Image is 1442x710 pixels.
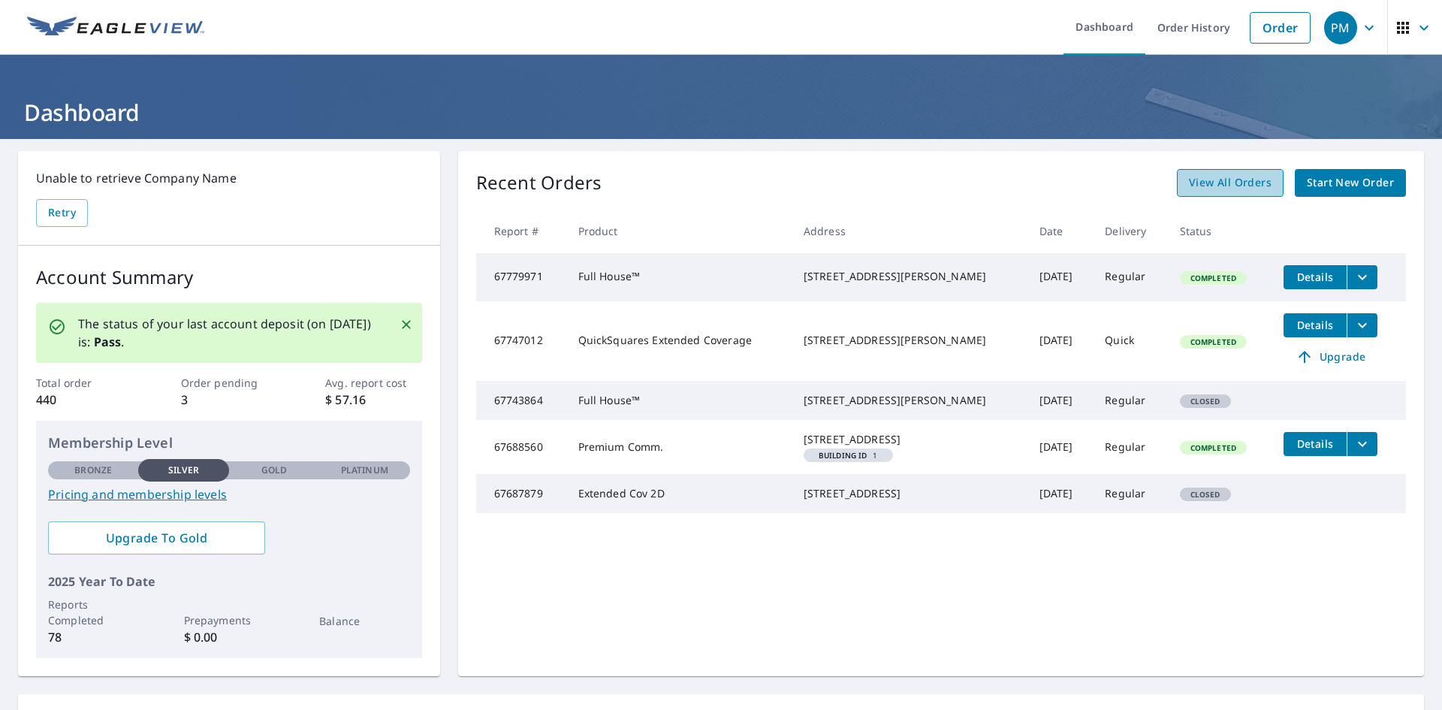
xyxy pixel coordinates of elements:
td: Full House™ [566,253,792,301]
td: [DATE] [1027,301,1094,381]
td: 67687879 [476,474,566,513]
em: Building ID [819,452,867,459]
p: Bronze [74,464,112,477]
p: Recent Orders [476,169,602,197]
button: filesDropdownBtn-67688560 [1347,432,1377,456]
span: Completed [1181,273,1245,283]
td: [DATE] [1027,253,1094,301]
img: EV Logo [27,17,204,39]
button: Retry [36,199,88,227]
td: Extended Cov 2D [566,474,792,513]
p: Avg. report cost [325,375,421,391]
td: 67688560 [476,420,566,474]
p: The status of your last account deposit (on [DATE]) is: . [78,315,382,351]
button: Close [397,315,416,334]
button: filesDropdownBtn-67747012 [1347,313,1377,337]
td: Quick [1093,301,1167,381]
span: Upgrade [1293,348,1368,366]
td: Regular [1093,381,1167,420]
span: Details [1293,270,1338,284]
p: Total order [36,375,132,391]
th: Status [1168,209,1272,253]
p: 3 [181,391,277,409]
b: Pass [94,334,122,350]
span: Closed [1181,396,1229,406]
p: $ 57.16 [325,391,421,409]
th: Delivery [1093,209,1167,253]
th: Date [1027,209,1094,253]
div: [STREET_ADDRESS] [804,486,1015,501]
span: Details [1293,318,1338,332]
a: Order [1250,12,1311,44]
div: [STREET_ADDRESS][PERSON_NAME] [804,269,1015,284]
a: View All Orders [1177,169,1284,197]
p: Membership Level [48,433,410,453]
p: Prepayments [184,612,274,628]
td: 67779971 [476,253,566,301]
div: [STREET_ADDRESS][PERSON_NAME] [804,333,1015,348]
span: View All Orders [1189,174,1272,192]
p: 78 [48,628,138,646]
p: Account Summary [36,264,422,291]
div: PM [1324,11,1357,44]
span: Completed [1181,443,1245,453]
button: filesDropdownBtn-67779971 [1347,265,1377,289]
td: [DATE] [1027,420,1094,474]
a: Upgrade [1284,345,1377,369]
span: Retry [48,204,76,222]
span: Completed [1181,337,1245,347]
p: Balance [319,613,409,629]
button: detailsBtn-67779971 [1284,265,1347,289]
p: Order pending [181,375,277,391]
p: $ 0.00 [184,628,274,646]
th: Report # [476,209,566,253]
button: detailsBtn-67747012 [1284,313,1347,337]
td: Regular [1093,253,1167,301]
span: Closed [1181,489,1229,500]
span: Upgrade To Gold [60,530,253,546]
td: Regular [1093,420,1167,474]
td: Full House™ [566,381,792,420]
a: Start New Order [1295,169,1406,197]
p: 440 [36,391,132,409]
p: Unable to retrieve Company Name [36,169,422,187]
p: 2025 Year To Date [48,573,410,591]
td: [DATE] [1027,381,1094,420]
td: Premium Comm. [566,420,792,474]
a: Upgrade To Gold [48,521,265,554]
span: 1 [810,452,887,459]
p: Platinum [341,464,388,477]
td: Regular [1093,474,1167,513]
td: 67743864 [476,381,566,420]
th: Product [566,209,792,253]
a: Pricing and membership levels [48,485,410,503]
h1: Dashboard [18,97,1424,128]
p: Gold [261,464,287,477]
div: [STREET_ADDRESS] [804,432,1015,447]
td: 67747012 [476,301,566,381]
th: Address [792,209,1027,253]
p: Silver [168,464,200,477]
td: QuickSquares Extended Coverage [566,301,792,381]
span: Start New Order [1307,174,1394,192]
span: Details [1293,437,1338,451]
div: [STREET_ADDRESS][PERSON_NAME] [804,393,1015,408]
td: [DATE] [1027,474,1094,513]
button: detailsBtn-67688560 [1284,432,1347,456]
p: Reports Completed [48,597,138,628]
